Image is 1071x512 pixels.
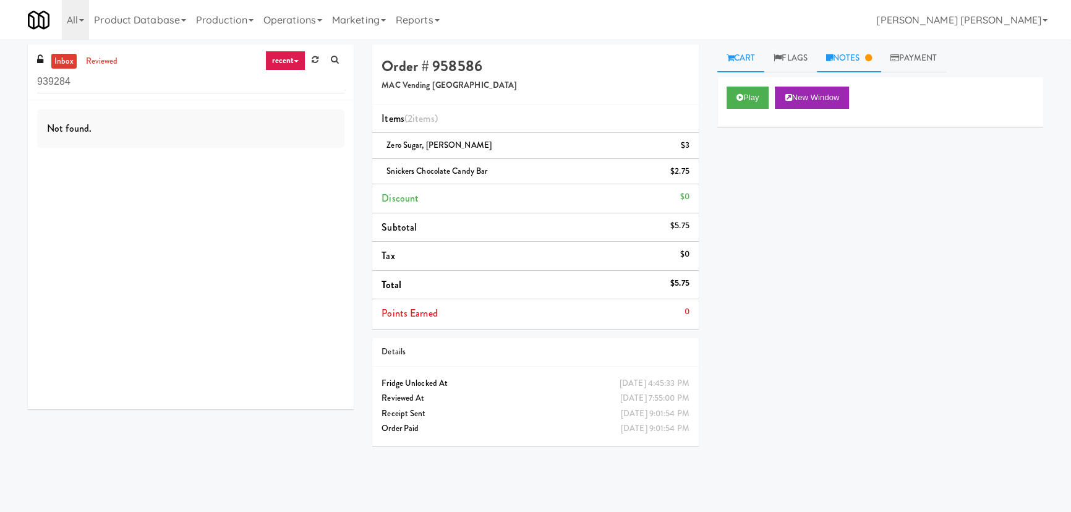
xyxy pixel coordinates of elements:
[817,45,881,72] a: Notes
[382,111,437,126] span: Items
[621,421,689,437] div: [DATE] 9:01:54 PM
[265,51,306,70] a: recent
[382,58,689,74] h4: Order # 958586
[881,45,947,72] a: Payment
[382,191,419,205] span: Discount
[412,111,435,126] ng-pluralize: items
[386,139,492,151] span: Zero Sugar, [PERSON_NAME]
[775,87,849,109] button: New Window
[680,247,689,262] div: $0
[382,406,689,422] div: Receipt Sent
[680,138,689,153] div: $3
[620,391,689,406] div: [DATE] 7:55:00 PM
[404,111,438,126] span: (2 )
[83,54,121,69] a: reviewed
[680,189,689,205] div: $0
[382,344,689,360] div: Details
[382,391,689,406] div: Reviewed At
[620,376,689,391] div: [DATE] 4:45:33 PM
[685,304,689,320] div: 0
[382,421,689,437] div: Order Paid
[386,165,487,177] span: Snickers Chocolate Candy Bar
[47,121,92,135] span: Not found.
[621,406,689,422] div: [DATE] 9:01:54 PM
[670,276,689,291] div: $5.75
[382,81,689,90] h5: MAC Vending [GEOGRAPHIC_DATA]
[670,164,689,179] div: $2.75
[382,278,401,292] span: Total
[28,9,49,31] img: Micromart
[382,220,417,234] span: Subtotal
[382,306,437,320] span: Points Earned
[727,87,769,109] button: Play
[670,218,689,234] div: $5.75
[764,45,817,72] a: Flags
[51,54,77,69] a: inbox
[717,45,765,72] a: Cart
[382,249,395,263] span: Tax
[37,70,344,93] input: Search vision orders
[382,376,689,391] div: Fridge Unlocked At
